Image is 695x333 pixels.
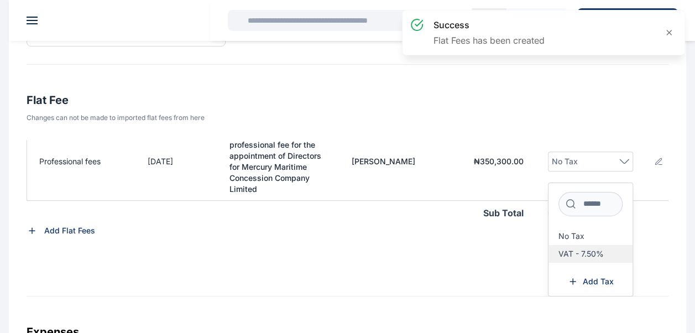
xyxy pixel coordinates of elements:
p: Flat Fees has been created [433,34,545,47]
span: Add Tax [583,276,614,287]
td: ₦ 350,300.00 [446,122,536,200]
p: ₦ 350,300.00 [536,201,690,225]
span: No Tax [552,155,578,168]
td: [DATE] [135,122,217,200]
h3: Flat Fee [27,91,668,109]
p: Changes can not be made to imported flat fees from here [27,113,668,122]
td: Professional fees [27,122,136,200]
a: Add Tax [567,276,614,287]
td: [PERSON_NAME] [339,122,446,200]
p: Sub Total [483,206,524,220]
h3: success [433,18,545,32]
span: No Tax [558,232,584,241]
p: Add Flat Fees [44,225,95,236]
span: VAT - 7.50% [558,249,604,258]
td: Being the statutory and professional fee for the appointment of Directors for Mercury Maritime Co... [217,122,339,200]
